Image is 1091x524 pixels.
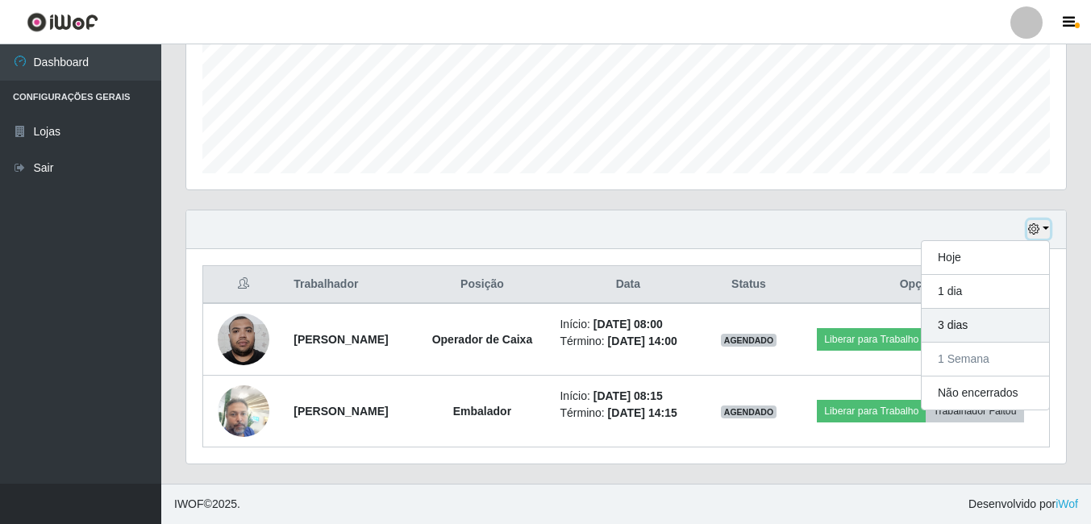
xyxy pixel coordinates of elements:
span: © 2025 . [174,496,240,513]
li: Término: [560,405,696,422]
time: [DATE] 08:15 [593,389,663,402]
button: 1 dia [922,275,1049,309]
span: Desenvolvido por [968,496,1078,513]
button: Hoje [922,241,1049,275]
li: Início: [560,388,696,405]
a: iWof [1056,497,1078,510]
span: AGENDADO [721,334,777,347]
img: CoreUI Logo [27,12,98,32]
strong: Embalador [453,405,511,418]
th: Data [550,266,706,304]
th: Status [706,266,792,304]
time: [DATE] 14:15 [608,406,677,419]
button: Trabalhador Faltou [926,400,1023,422]
strong: [PERSON_NAME] [294,405,388,418]
span: IWOF [174,497,204,510]
th: Trabalhador [284,266,414,304]
time: [DATE] 08:00 [593,318,663,331]
img: 1749490683710.jpeg [218,376,269,445]
button: 1 Semana [922,343,1049,376]
button: Liberar para Trabalho [817,328,926,351]
strong: Operador de Caixa [432,333,533,346]
li: Início: [560,316,696,333]
img: 1739759448049.jpeg [218,305,269,373]
th: Opções [792,266,1050,304]
button: Não encerrados [922,376,1049,410]
strong: [PERSON_NAME] [294,333,388,346]
button: 3 dias [922,309,1049,343]
th: Posição [414,266,550,304]
button: Liberar para Trabalho [817,400,926,422]
span: AGENDADO [721,405,777,418]
time: [DATE] 14:00 [608,335,677,347]
li: Término: [560,333,696,350]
